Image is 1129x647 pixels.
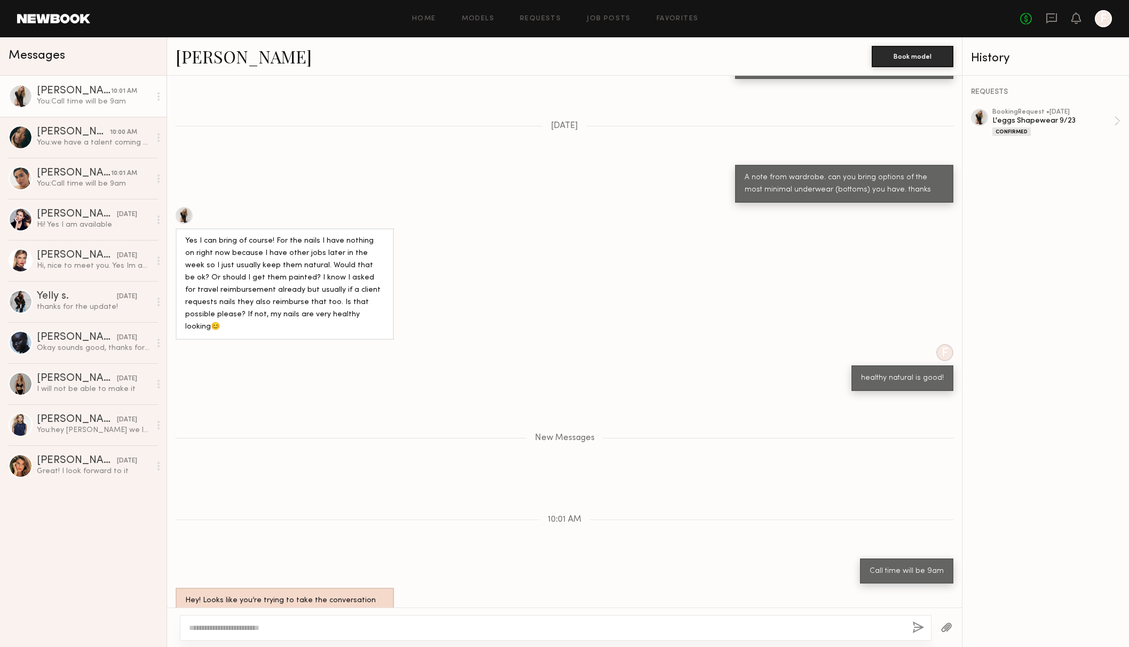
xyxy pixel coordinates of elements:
div: 10:00 AM [110,127,137,138]
a: Models [462,15,494,22]
div: [PERSON_NAME] [37,414,117,425]
div: [PERSON_NAME] [37,332,117,343]
span: [DATE] [551,122,578,131]
div: Okay sounds good, thanks for the update! [37,343,151,353]
div: Great! I look forward to it [37,466,151,476]
div: [DATE] [117,210,137,220]
div: [PERSON_NAME] [37,168,111,179]
div: You: Call time will be 9am [37,179,151,189]
div: 10:01 AM [111,169,137,179]
div: Yelly s. [37,291,117,302]
a: F [1095,10,1112,27]
div: [PERSON_NAME] [37,373,117,384]
div: REQUESTS [971,89,1120,96]
div: Hi! Yes I am available [37,220,151,230]
div: [PERSON_NAME] [37,250,117,261]
div: [PERSON_NAME] [37,86,111,97]
button: Book model [872,46,953,67]
div: [DATE] [117,456,137,466]
a: Job Posts [587,15,631,22]
div: You: Call time will be 9am [37,97,151,107]
div: healthy natural is good! [861,372,944,385]
div: History [971,52,1120,65]
a: Home [412,15,436,22]
a: bookingRequest •[DATE]L'eggs Shapewear 9/23Confirmed [992,109,1120,136]
div: [PERSON_NAME] [37,209,117,220]
a: Book model [872,51,953,60]
div: 10:01 AM [111,86,137,97]
div: Call time will be 9am [870,565,944,578]
div: thanks for the update! [37,302,151,312]
span: Messages [9,50,65,62]
div: You: hey [PERSON_NAME] we love your look, I am casting a photo/video shoot for the brand L'eggs f... [37,425,151,435]
div: [DATE] [117,251,137,261]
div: Yes I can bring of course! For the nails I have nothing on right now because I have other jobs la... [185,235,384,333]
span: 10:01 AM [548,515,581,524]
div: [DATE] [117,333,137,343]
a: Requests [520,15,561,22]
div: Confirmed [992,127,1031,136]
div: [PERSON_NAME] [37,127,110,138]
div: L'eggs Shapewear 9/23 [992,116,1114,126]
div: [DATE] [117,374,137,384]
a: Favorites [657,15,699,22]
div: Hey! Looks like you’re trying to take the conversation off Newbook. Unless absolutely necessary, ... [185,595,384,644]
span: New Messages [535,434,595,443]
div: [DATE] [117,292,137,302]
div: I will not be able to make it [37,384,151,394]
a: [PERSON_NAME] [176,45,312,68]
div: Hi, nice to meet you. Yes Im available. Also, my Instagram is @meggirll. Thank you! [37,261,151,271]
div: A note from wardrobe. can you bring options of the most minimal underwear (bottoms) you have. thanks [745,172,944,196]
div: You: we have a talent coming by train her final stop is- [PERSON_NAME] & Essex #6317 Arriving at ... [37,138,151,148]
div: [PERSON_NAME] [37,456,117,466]
div: [DATE] [117,415,137,425]
div: booking Request • [DATE] [992,109,1114,116]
